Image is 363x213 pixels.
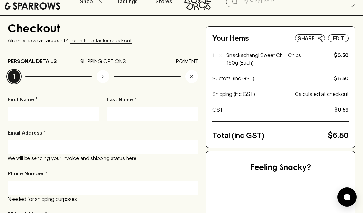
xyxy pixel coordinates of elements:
[8,57,57,65] p: PERSONAL DETAILS
[80,57,126,65] p: SHIPPING OPTIONS
[212,75,331,82] p: Subtotal (inc GST)
[251,163,311,173] h5: Feeling Snacky?
[176,57,198,65] p: PAYMENT
[8,23,198,37] h4: Checkout
[185,70,198,83] p: 3
[317,51,349,59] p: $6.50
[334,75,349,82] p: $6.50
[344,194,350,200] img: bubble-icon
[8,154,198,162] p: We will be sending your invoice and shipping status here
[328,34,349,42] button: Edit
[295,90,349,98] p: Calculated at checkout
[8,38,68,43] p: Already have an account?
[212,90,292,98] p: Shipping (inc GST)
[295,34,325,42] button: Share
[212,130,325,141] p: Total (inc GST)
[8,195,198,203] p: Needed for shipping purposes
[212,33,249,43] h5: Your Items
[97,70,109,83] p: 2
[8,170,47,177] p: Phone Number *
[107,96,198,103] p: Last Name *
[212,106,332,114] p: GST
[298,34,314,42] p: Share
[226,51,313,67] p: Snackachangi Sweet Chilli Chips 150g (Each)
[70,38,132,44] a: Login for a faster checkout
[8,96,99,103] p: First Name *
[212,51,215,67] p: 1
[334,106,349,114] p: $0.59
[8,70,20,83] p: 1
[8,129,45,136] p: Email Address *
[333,34,344,42] p: Edit
[328,130,349,141] p: $6.50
